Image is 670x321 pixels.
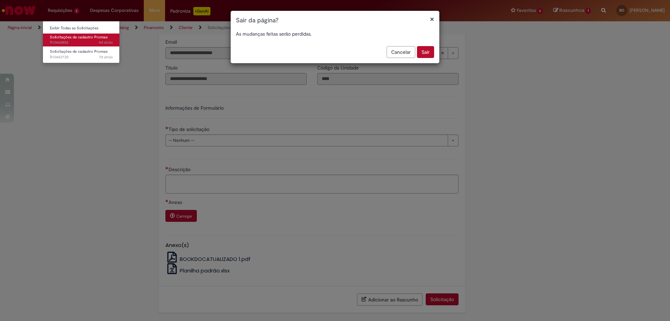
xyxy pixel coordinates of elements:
p: As mudanças feitas serão perdidas. [236,30,434,37]
span: Solicitações de cadastro Promax [50,35,108,40]
a: Aberto R13443730 : Solicitações de cadastro Promax [43,48,120,61]
span: R13443730 [50,54,113,60]
h1: Sair da página? [236,16,434,25]
a: Exibir Todas as Solicitações [43,24,120,32]
button: Fechar modal [430,15,434,23]
span: 4d atrás [99,40,113,45]
span: 7d atrás [99,54,113,60]
span: R13460852 [50,40,113,45]
button: Sair [417,46,434,58]
time: 25/08/2025 11:24:10 [99,54,113,60]
ul: Requisições [43,21,120,63]
span: Solicitações de cadastro Promax [50,49,108,54]
time: 29/08/2025 08:51:13 [99,40,113,45]
a: Aberto R13460852 : Solicitações de cadastro Promax [43,34,120,46]
button: Cancelar [387,46,415,58]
